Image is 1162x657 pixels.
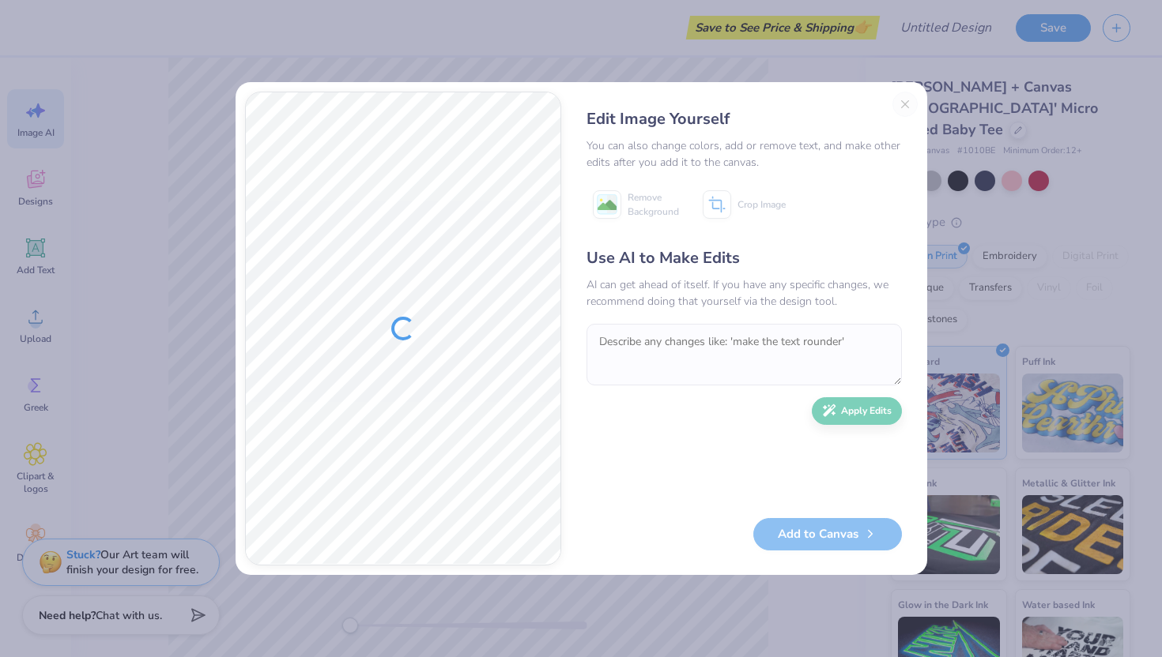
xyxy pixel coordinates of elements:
[696,185,795,224] button: Crop Image
[628,190,679,219] span: Remove Background
[587,137,902,171] div: You can also change colors, add or remove text, and make other edits after you add it to the canvas.
[587,185,685,224] button: Remove Background
[587,276,902,310] div: AI can get ahead of itself. If you have any specific changes, we recommend doing that yourself vi...
[738,197,786,212] span: Crop Image
[587,107,902,131] div: Edit Image Yourself
[587,246,902,270] div: Use AI to Make Edits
